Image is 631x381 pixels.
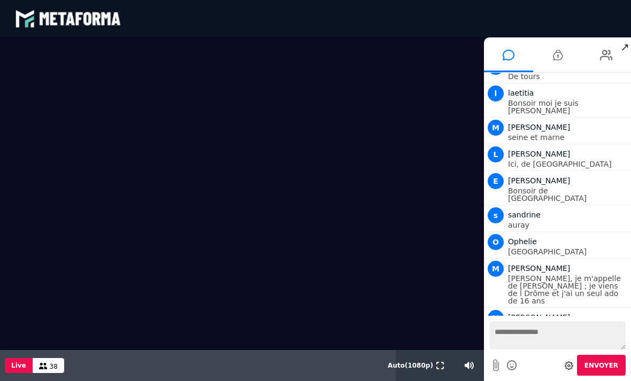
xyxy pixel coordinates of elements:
p: [GEOGRAPHIC_DATA] [508,248,628,255]
span: laetitia [508,89,534,97]
p: Bonsoir de [GEOGRAPHIC_DATA] [508,187,628,202]
span: [PERSON_NAME] [508,176,570,185]
span: M [488,261,504,277]
p: auray [508,221,628,229]
span: L [488,146,504,162]
span: Envoyer [584,362,618,369]
span: [PERSON_NAME] [508,313,570,322]
p: Ici, de [GEOGRAPHIC_DATA] [508,160,628,168]
span: O [488,234,504,250]
span: Ophelie [508,237,537,246]
span: l [488,85,504,102]
span: M [488,120,504,136]
button: Auto(1080p) [386,350,435,381]
span: E [488,173,504,189]
span: ↗ [619,37,631,57]
span: V [488,310,504,326]
p: Bonsoir moi je suis [PERSON_NAME] [508,99,628,114]
span: [PERSON_NAME] [508,150,570,158]
span: sandrine [508,211,541,219]
span: s [488,207,504,223]
span: [PERSON_NAME] [508,264,570,273]
span: 38 [50,363,58,370]
span: [PERSON_NAME] [508,123,570,131]
p: De tours [508,73,628,80]
button: Envoyer [577,355,626,376]
span: Auto ( 1080 p) [388,362,433,369]
p: [PERSON_NAME], je m'appelle de [PERSON_NAME] ; je viens de l Drôme et j'ai un seul ado de 16 ans [508,275,628,305]
p: seine et marne [508,134,628,141]
button: Live [5,358,33,373]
